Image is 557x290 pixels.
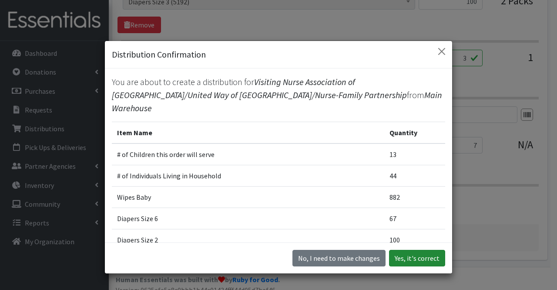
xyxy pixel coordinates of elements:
[384,165,445,187] td: 44
[292,250,386,266] button: No I need to make changes
[112,48,206,61] h5: Distribution Confirmation
[389,250,445,266] button: Yes, it's correct
[112,208,384,229] td: Diapers Size 6
[112,187,384,208] td: Wipes Baby
[112,143,384,165] td: # of Children this order will serve
[384,187,445,208] td: 882
[384,122,445,144] th: Quantity
[112,122,384,144] th: Item Name
[384,208,445,229] td: 67
[112,76,407,100] span: Visiting Nurse Association of [GEOGRAPHIC_DATA]/United Way of [GEOGRAPHIC_DATA]/Nurse-Family Part...
[112,75,445,115] p: You are about to create a distribution for from
[112,229,384,251] td: Diapers Size 2
[112,165,384,187] td: # of Individuals Living in Household
[384,229,445,251] td: 100
[435,44,449,58] button: Close
[384,143,445,165] td: 13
